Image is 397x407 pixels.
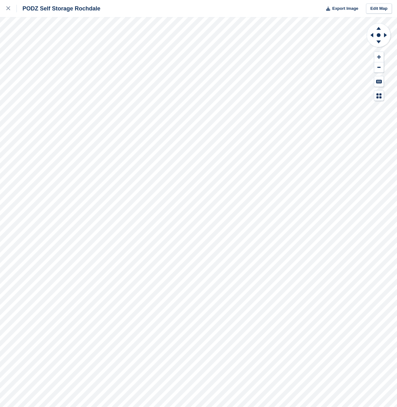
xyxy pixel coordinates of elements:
[374,52,384,62] button: Zoom In
[366,3,392,14] a: Edit Map
[332,5,358,12] span: Export Image
[322,3,358,14] button: Export Image
[374,91,384,101] button: Map Legend
[374,76,384,87] button: Keyboard Shortcuts
[17,5,100,12] div: PODZ Self Storage Rochdale
[374,62,384,73] button: Zoom Out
